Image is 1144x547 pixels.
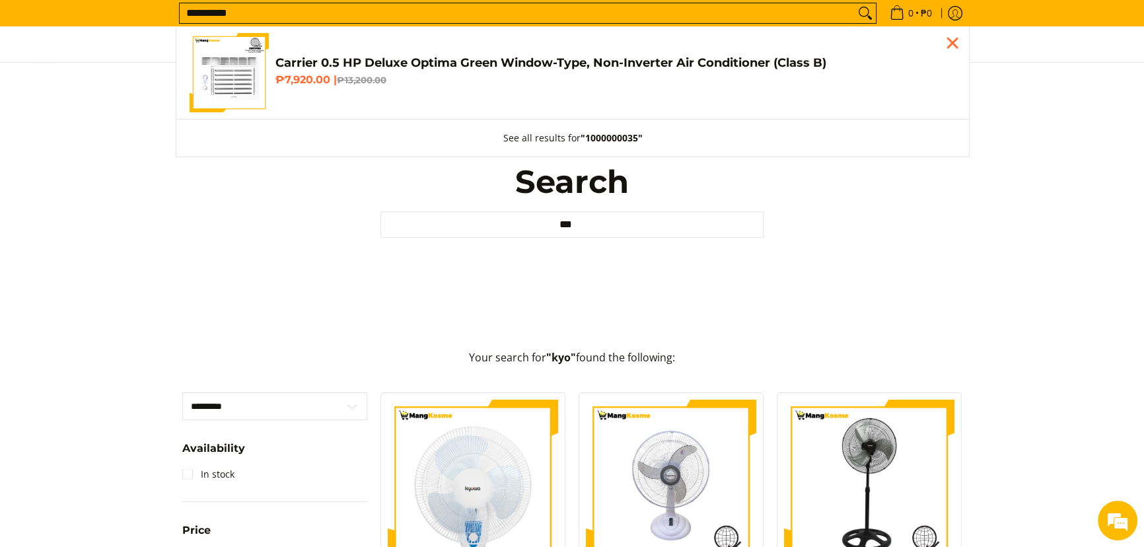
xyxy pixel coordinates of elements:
[546,350,576,365] strong: "kyo"
[275,55,956,71] h4: Carrier 0.5 HP Deluxe Optima Green Window-Type, Non-Inverter Air Conditioner (Class B)
[190,33,269,112] img: Carrier 0.5 HP Deluxe Optima Green Window-Type, Non-Inverter Air Conditioner (Class B)
[182,525,211,536] span: Price
[490,120,656,157] button: See all results for"1000000035"
[906,9,915,18] span: 0
[275,73,956,87] h6: ₱7,920.00 |
[190,33,956,112] a: Carrier 0.5 HP Deluxe Optima Green Window-Type, Non-Inverter Air Conditioner (Class B) Carrier 0....
[380,162,764,201] h1: Search
[7,361,252,407] textarea: Type your message and hit 'Enter'
[182,349,962,379] p: Your search for found the following:
[182,443,245,454] span: Availability
[943,33,962,53] div: Close pop up
[182,443,245,464] summary: Open
[182,464,234,485] a: In stock
[69,74,222,91] div: Chat with us now
[182,525,211,546] summary: Open
[77,166,182,300] span: We're online!
[337,75,386,85] del: ₱13,200.00
[886,6,936,20] span: •
[581,131,643,144] strong: "1000000035"
[855,3,876,23] button: Search
[919,9,934,18] span: ₱0
[217,7,248,38] div: Minimize live chat window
